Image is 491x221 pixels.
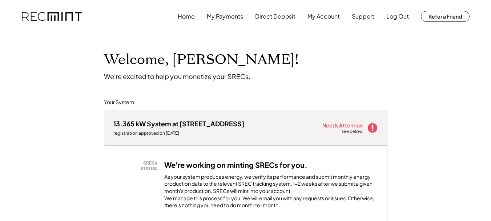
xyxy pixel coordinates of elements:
[22,12,82,21] img: recmint-logotype%403x.png
[113,130,244,136] div: registration approved on [DATE]
[117,160,157,171] div: SRECs STATUS
[113,119,244,128] div: 13.365 kW System at [STREET_ADDRESS]
[421,11,470,22] button: Refer a Friend
[178,9,195,24] button: Home
[342,129,363,135] div: see below
[164,160,307,170] h3: We're working on minting SRECs for you.
[207,9,243,24] button: My Payments
[104,72,250,80] div: We're excited to help you monetize your SRECs.
[104,99,136,106] div: Your System:
[255,9,295,24] button: Direct Deposit
[352,9,374,24] button: Support
[386,9,409,24] button: Log Out
[307,9,340,24] button: My Account
[322,123,363,128] div: Needs Attention
[164,173,378,213] div: As your system produces energy, we verify its performance and submit monthly energy production da...
[104,51,299,68] h1: Welcome, [PERSON_NAME]!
